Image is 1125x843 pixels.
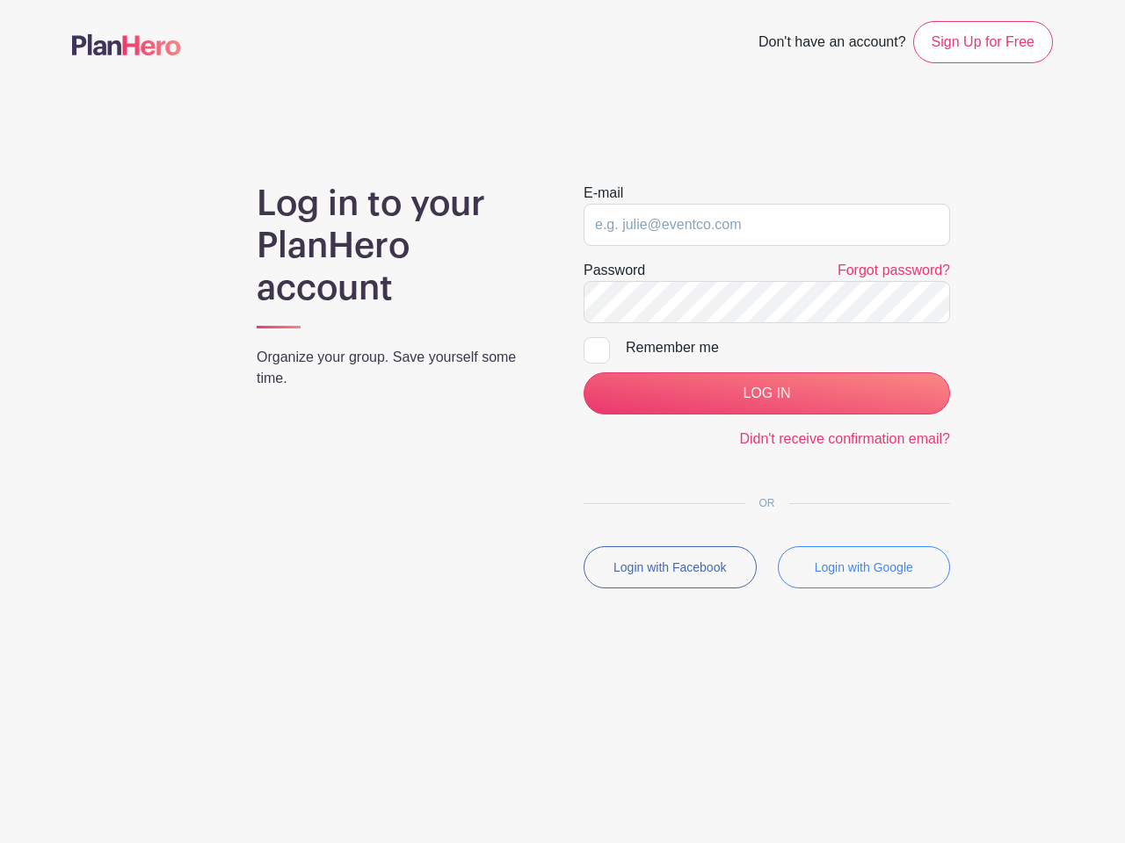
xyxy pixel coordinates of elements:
a: Didn't receive confirmation email? [739,431,950,446]
label: Password [584,260,645,281]
label: E-mail [584,183,623,204]
input: e.g. julie@eventco.com [584,204,950,246]
a: Sign Up for Free [913,21,1053,63]
h1: Log in to your PlanHero account [257,183,541,309]
input: LOG IN [584,372,950,414]
span: OR [745,497,789,509]
div: Remember me [626,337,950,358]
small: Login with Google [815,560,913,574]
button: Login with Google [778,546,951,588]
small: Login with Facebook [613,560,726,574]
button: Login with Facebook [584,546,757,588]
a: Forgot password? [838,263,950,277]
p: Organize your group. Save yourself some time. [257,347,541,389]
img: logo-507f7623f17ff9eddc593b1ce0a138ce2505c220e1c5a4e2b4648c50719b7d32.svg [72,34,181,55]
span: Don't have an account? [758,25,906,63]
